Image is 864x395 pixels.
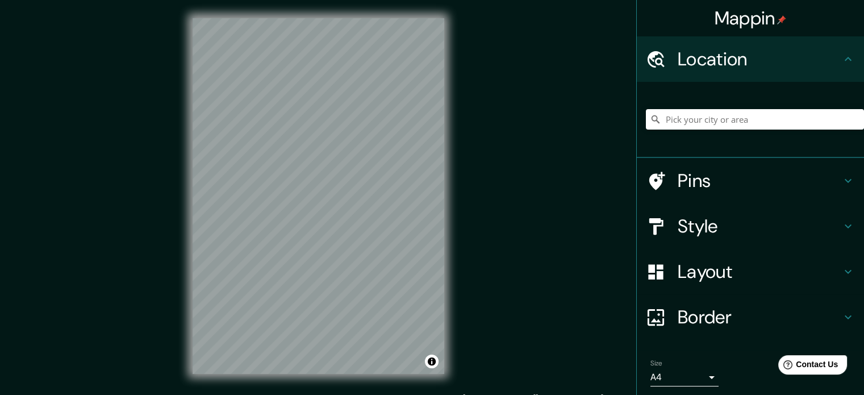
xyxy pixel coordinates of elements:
[650,368,719,386] div: A4
[193,18,444,374] canvas: Map
[637,203,864,249] div: Style
[763,351,852,382] iframe: Help widget launcher
[646,109,864,130] input: Pick your city or area
[678,306,841,329] h4: Border
[425,355,439,368] button: Toggle attribution
[637,294,864,340] div: Border
[637,158,864,203] div: Pins
[678,48,841,70] h4: Location
[715,7,787,30] h4: Mappin
[678,260,841,283] h4: Layout
[678,169,841,192] h4: Pins
[777,15,786,24] img: pin-icon.png
[678,215,841,238] h4: Style
[637,36,864,82] div: Location
[637,249,864,294] div: Layout
[650,359,662,368] label: Size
